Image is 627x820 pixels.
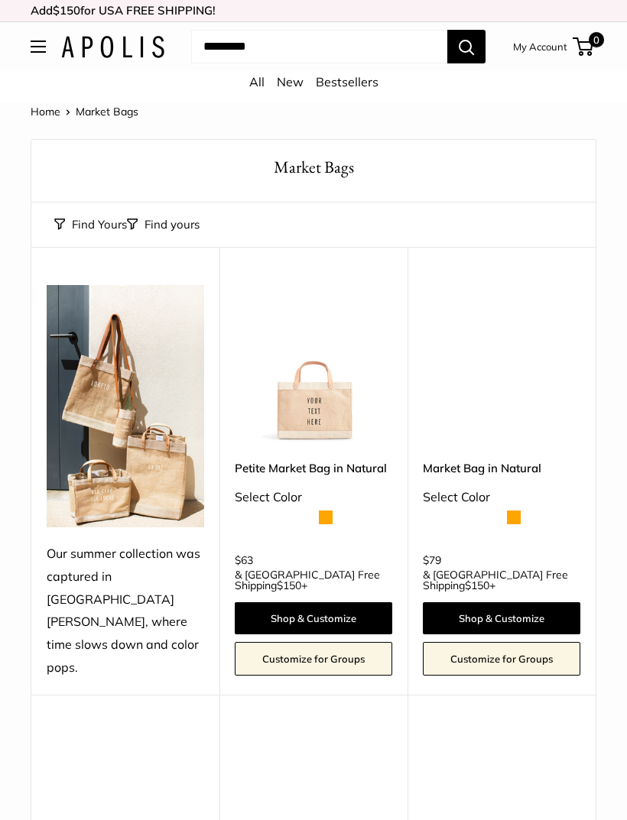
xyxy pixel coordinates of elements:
[277,74,304,89] a: New
[235,602,392,634] a: Shop & Customize
[277,579,301,592] span: $150
[53,3,80,18] span: $150
[513,37,567,56] a: My Account
[31,102,138,122] nav: Breadcrumb
[191,30,447,63] input: Search...
[31,41,46,53] button: Open menu
[61,36,164,58] img: Apolis
[47,285,204,527] img: Our summer collection was captured in Todos Santos, where time slows down and color pops.
[235,553,253,567] span: $63
[423,642,580,676] a: Customize for Groups
[423,602,580,634] a: Shop & Customize
[423,553,441,567] span: $79
[235,285,392,442] img: Petite Market Bag in Natural
[54,155,573,179] h1: Market Bags
[447,30,486,63] button: Search
[423,569,580,591] span: & [GEOGRAPHIC_DATA] Free Shipping +
[235,459,392,477] a: Petite Market Bag in Natural
[47,543,204,679] div: Our summer collection was captured in [GEOGRAPHIC_DATA][PERSON_NAME], where time slows down and c...
[76,105,138,118] span: Market Bags
[423,486,580,509] div: Select Color
[316,74,378,89] a: Bestsellers
[31,105,60,118] a: Home
[589,32,604,47] span: 0
[235,285,392,442] a: Petite Market Bag in Naturaldescription_Effortless style that elevates every moment
[249,74,265,89] a: All
[235,569,392,591] span: & [GEOGRAPHIC_DATA] Free Shipping +
[127,214,200,235] button: Filter collection
[574,37,593,56] a: 0
[465,579,489,592] span: $150
[423,459,580,477] a: Market Bag in Natural
[235,486,392,509] div: Select Color
[54,214,127,235] button: Find Yours
[235,642,392,676] a: Customize for Groups
[423,285,580,442] a: Market Bag in NaturalMarket Bag in Natural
